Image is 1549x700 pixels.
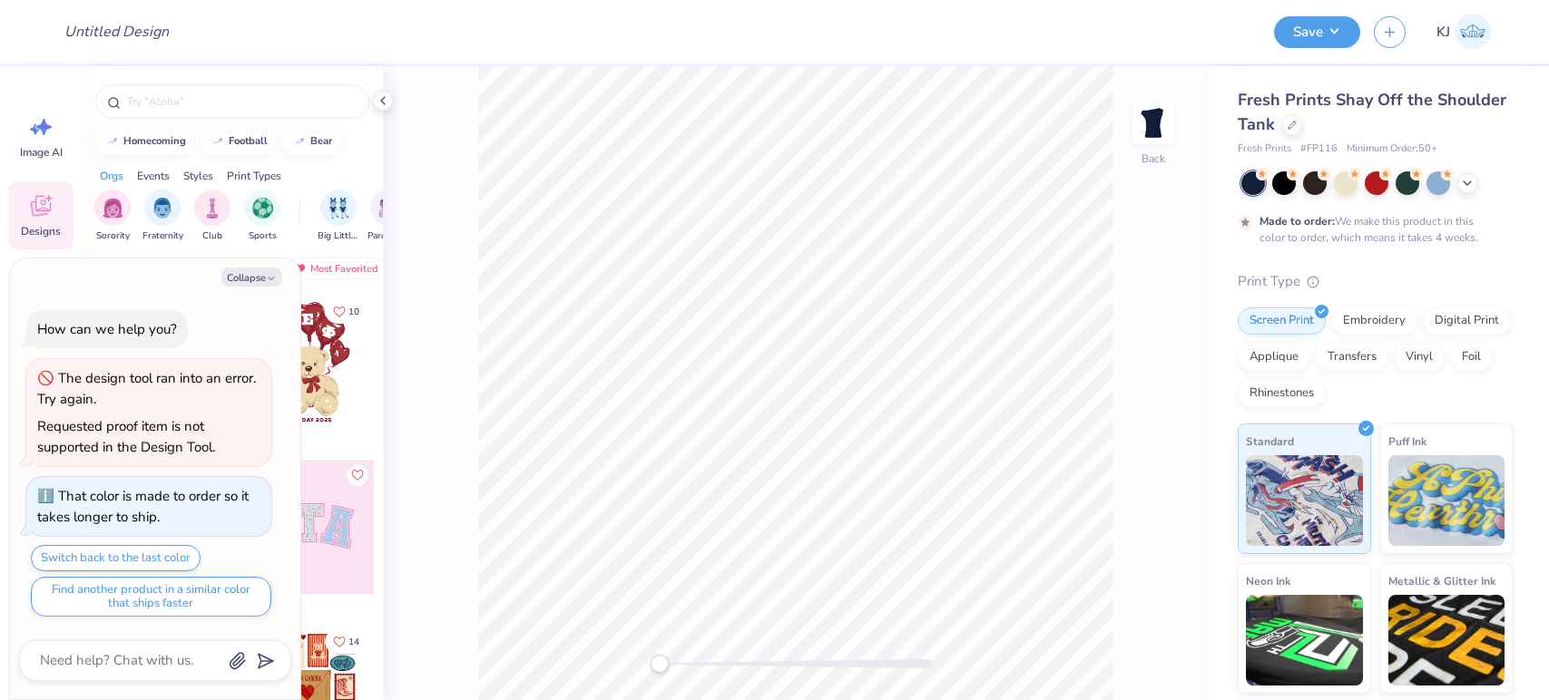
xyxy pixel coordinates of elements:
span: Standard [1246,432,1294,451]
button: filter button [142,190,183,243]
div: The design tool ran into an error. Try again. [37,369,256,408]
div: Back [1142,151,1165,167]
div: Events [137,168,170,184]
button: filter button [194,190,230,243]
button: Like [325,629,368,654]
div: Embroidery [1331,307,1417,335]
img: Neon Ink [1246,595,1363,685]
span: Big Little Reveal [318,229,359,243]
span: Puff Ink [1388,432,1426,451]
div: We make this product in this color to order, which means it takes 4 weeks. [1260,213,1483,246]
div: Print Type [1238,271,1513,292]
img: Big Little Reveal Image [328,198,348,219]
img: trend_line.gif [211,136,225,147]
div: filter for Sorority [94,190,131,243]
div: Accessibility label [651,655,669,673]
button: filter button [368,190,409,243]
span: # FP116 [1300,141,1338,157]
button: Save [1274,16,1360,48]
div: homecoming [123,136,186,146]
div: filter for Sports [244,190,280,243]
a: KJ [1428,14,1499,50]
button: filter button [318,190,359,243]
button: homecoming [95,128,194,155]
input: Untitled Design [50,14,183,50]
img: Sports Image [252,198,273,219]
button: bear [282,128,340,155]
div: filter for Club [194,190,230,243]
button: Like [347,464,368,486]
div: Print Types [227,168,281,184]
img: Fraternity Image [152,198,172,219]
div: filter for Big Little Reveal [318,190,359,243]
div: Digital Print [1423,307,1511,335]
button: filter button [244,190,280,243]
button: football [201,128,276,155]
img: Parent's Weekend Image [378,198,399,219]
img: Kendra Jingco [1455,14,1491,50]
div: How can we help you? [37,320,177,338]
span: Fresh Prints Shay Off the Shoulder Tank [1238,89,1506,135]
span: 10 [348,307,359,316]
div: football [229,136,268,146]
div: That color is made to order so it takes longer to ship. [37,487,249,526]
div: Most Favorited [284,258,387,279]
button: Like [325,299,368,324]
span: Fresh Prints [1238,141,1291,157]
div: Transfers [1316,344,1388,371]
span: Image AI [20,145,63,160]
div: Screen Print [1238,307,1326,335]
span: Fraternity [142,229,183,243]
div: Orgs [100,168,123,184]
img: Sorority Image [103,198,123,219]
button: Collapse [221,267,282,287]
img: Puff Ink [1388,455,1505,546]
input: Try "Alpha" [125,92,358,111]
span: Neon Ink [1246,571,1290,590]
div: Vinyl [1394,344,1445,371]
div: Applique [1238,344,1310,371]
span: 14 [348,637,359,647]
span: Designs [21,224,61,238]
span: Metallic & Glitter Ink [1388,571,1495,590]
div: filter for Parent's Weekend [368,190,409,243]
strong: Made to order: [1260,214,1335,228]
div: filter for Fraternity [142,190,183,243]
div: Foil [1450,344,1493,371]
span: KJ [1436,22,1450,43]
img: trend_line.gif [292,136,307,147]
button: Switch back to the last color [31,545,201,571]
span: Parent's Weekend [368,229,409,243]
button: filter button [94,190,131,243]
img: Standard [1246,455,1363,546]
div: Requested proof item is not supported in the Design Tool. [37,417,215,456]
span: Sorority [96,229,130,243]
div: Styles [183,168,213,184]
span: Minimum Order: 50 + [1347,141,1437,157]
img: Club Image [202,198,222,219]
img: Back [1135,105,1172,141]
div: Rhinestones [1238,380,1326,407]
span: Club [202,229,222,243]
div: bear [310,136,332,146]
button: Find another product in a similar color that ships faster [31,577,271,617]
span: Sports [249,229,277,243]
img: trend_line.gif [105,136,120,147]
img: Metallic & Glitter Ink [1388,595,1505,685]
